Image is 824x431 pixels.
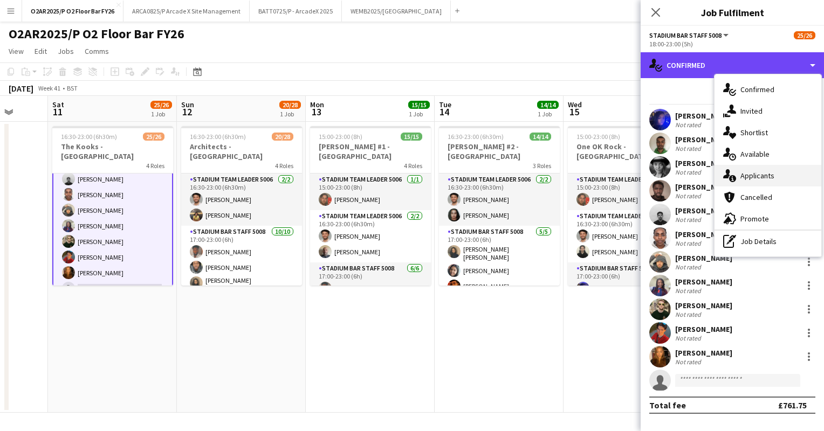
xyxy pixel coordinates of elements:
div: Not rated [675,192,703,200]
div: Not rated [675,121,703,129]
div: 1 Job [538,110,558,118]
app-card-role: Stadium Team Leader 50061/115:00-23:00 (8h)[PERSON_NAME] [310,173,431,210]
span: Confirmed [740,85,774,94]
h1: O2AR2025/P O2 Floor Bar FY26 [9,26,184,42]
button: Stadium Bar Staff 5008 [649,31,730,39]
button: WEMB2025/[GEOGRAPHIC_DATA] [342,1,451,22]
button: O2AR2025/P O2 Floor Bar FY26 [22,1,123,22]
span: 16:30-23:00 (6h30m) [448,133,504,141]
div: BST [67,84,78,92]
app-card-role: Stadium Team Leader 50062/216:30-23:00 (6h30m)[PERSON_NAME][PERSON_NAME] [310,210,431,262]
div: Not rated [675,168,703,176]
div: [PERSON_NAME] [675,253,732,263]
div: Not rated [675,215,703,224]
div: Job Details [715,231,821,252]
span: 15:00-23:00 (8h) [576,133,620,141]
div: [PERSON_NAME] [675,301,732,310]
span: Mon [310,100,324,109]
div: [PERSON_NAME] [675,158,732,168]
app-card-role: [PERSON_NAME][PERSON_NAME][PERSON_NAME][PERSON_NAME][PERSON_NAME][PERSON_NAME][PERSON_NAME][PERSO... [52,89,173,300]
span: Sun [181,100,194,109]
span: Shortlist [740,128,768,137]
span: Tue [439,100,451,109]
div: 1 Job [409,110,429,118]
div: Not rated [675,310,703,318]
span: 20/28 [272,133,293,141]
span: Jobs [58,46,74,56]
app-job-card: 15:00-23:00 (8h)15/15[PERSON_NAME] #1 - [GEOGRAPHIC_DATA]4 RolesStadium Team Leader 50061/115:00-... [310,126,431,286]
h3: The Kooks - [GEOGRAPHIC_DATA] [52,142,173,161]
div: [PERSON_NAME] [675,182,732,192]
app-card-role: Stadium Bar Staff 50085/517:00-23:00 (6h)[PERSON_NAME] [568,262,689,365]
span: 16:30-23:00 (6h30m) [61,133,117,141]
span: 25/26 [143,133,164,141]
span: Cancelled [740,192,772,202]
span: Week 41 [36,84,63,92]
app-card-role: Stadium Team Leader 50062/216:30-23:00 (6h30m)[PERSON_NAME][PERSON_NAME] [439,173,560,226]
div: 16:30-23:00 (6h30m)20/28Architects - [GEOGRAPHIC_DATA]4 RolesStadium Team Leader 50062/216:30-23:... [181,126,302,286]
span: Comms [85,46,109,56]
span: 4 Roles [146,162,164,170]
span: 4 Roles [275,162,293,170]
span: 14 [437,106,451,118]
app-card-role: Stadium Bar Staff 500810/1017:00-23:00 (6h)[PERSON_NAME][PERSON_NAME][PERSON_NAME] [PERSON_NAME] [181,226,302,406]
span: 20/28 [279,101,301,109]
app-job-card: 16:30-23:00 (6h30m)25/26The Kooks - [GEOGRAPHIC_DATA]4 Roles[PERSON_NAME][PERSON_NAME][PERSON_NAM... [52,126,173,286]
div: Not rated [675,263,703,271]
span: 16:30-23:00 (6h30m) [190,133,246,141]
span: Wed [568,100,582,109]
span: Invited [740,106,763,116]
span: Available [740,149,770,159]
div: Not rated [675,334,703,342]
div: [PERSON_NAME] [675,135,732,144]
span: 15/15 [401,133,422,141]
a: Edit [30,44,51,58]
app-card-role: Stadium Team Leader 50062/216:30-23:00 (6h30m)[PERSON_NAME][PERSON_NAME] [181,173,302,226]
div: [PERSON_NAME] [675,348,732,358]
div: Not rated [675,287,703,295]
span: 25/26 [794,31,815,39]
div: [PERSON_NAME] [675,230,732,239]
a: Jobs [53,44,78,58]
span: 4 Roles [404,162,422,170]
div: 1 Job [280,110,300,118]
span: 13 [308,106,324,118]
span: 12 [180,106,194,118]
span: 15:00-23:00 (8h) [319,133,362,141]
app-card-role: Stadium Team Leader 50062/216:30-23:00 (6h30m)[PERSON_NAME][PERSON_NAME] [568,210,689,262]
span: 25/26 [150,101,172,109]
span: Sat [52,100,64,109]
span: 15 [566,106,582,118]
button: BATT0725/P - ArcadeX 2025 [250,1,342,22]
h3: [PERSON_NAME] #2 - [GEOGRAPHIC_DATA] [439,142,560,161]
div: [PERSON_NAME] [675,111,732,121]
app-job-card: 15:00-23:00 (8h)15/15One OK Rock - [GEOGRAPHIC_DATA]4 RolesStadium Team Leader 50061/115:00-23:00... [568,126,689,286]
div: [PERSON_NAME] [675,324,732,334]
span: Stadium Bar Staff 5008 [649,31,722,39]
span: 11 [51,106,64,118]
h3: One OK Rock - [GEOGRAPHIC_DATA] [568,142,689,161]
span: 14/14 [537,101,559,109]
a: View [4,44,28,58]
app-job-card: 16:30-23:00 (6h30m)14/14[PERSON_NAME] #2 - [GEOGRAPHIC_DATA]3 RolesStadium Team Leader 50062/216:... [439,126,560,286]
span: 14/14 [530,133,551,141]
div: Not rated [675,239,703,247]
div: Not rated [675,358,703,366]
h3: Job Fulfilment [641,5,824,19]
div: Confirmed [641,52,824,78]
app-card-role: Stadium Bar Staff 50086/617:00-23:00 (6h)[PERSON_NAME] [310,262,431,377]
app-card-role: Stadium Bar Staff 50085/517:00-23:00 (6h)[PERSON_NAME] [PERSON_NAME][PERSON_NAME][PERSON_NAME] [439,226,560,328]
div: Total fee [649,400,686,411]
div: Not rated [675,144,703,152]
a: Comms [80,44,113,58]
div: [PERSON_NAME] [675,206,732,215]
span: 15/15 [408,101,430,109]
span: 3 Roles [533,162,551,170]
button: ARCA0825/P Arcade X Site Management [123,1,250,22]
div: £761.75 [778,400,807,411]
div: [DATE] [9,83,33,94]
span: Edit [35,46,47,56]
